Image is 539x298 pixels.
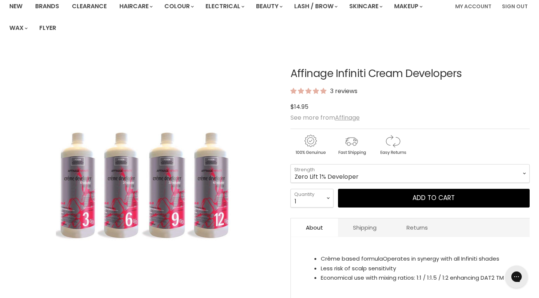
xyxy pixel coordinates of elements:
select: Quantity [290,189,334,208]
span: See more from [290,113,360,122]
a: Flyer [34,20,62,36]
iframe: Gorgias live chat messenger [502,263,532,291]
h1: Affinage Infiniti Cream Developers [290,68,530,80]
a: Returns [392,218,443,237]
a: Shipping [338,218,392,237]
button: Add to cart [338,189,530,208]
span: Add to cart [412,193,455,202]
span: 5.00 stars [290,87,328,95]
img: genuine.gif [290,133,330,156]
a: Wax [4,20,32,36]
li: Crème based formulaOperates in synergy with all Infiniti shades [321,254,515,264]
a: About [291,218,338,237]
li: Economical use with mixing ratios: 1:1 / 1:1.5 / 1:2 enhancing DAT2 TM [321,273,515,283]
span: $14.95 [290,102,308,111]
img: shipping.gif [332,133,371,156]
a: Affinage [335,113,360,122]
li: Less risk of scalp sensitivity [321,264,515,273]
img: returns.gif [373,133,412,156]
span: 3 reviews [328,87,357,95]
